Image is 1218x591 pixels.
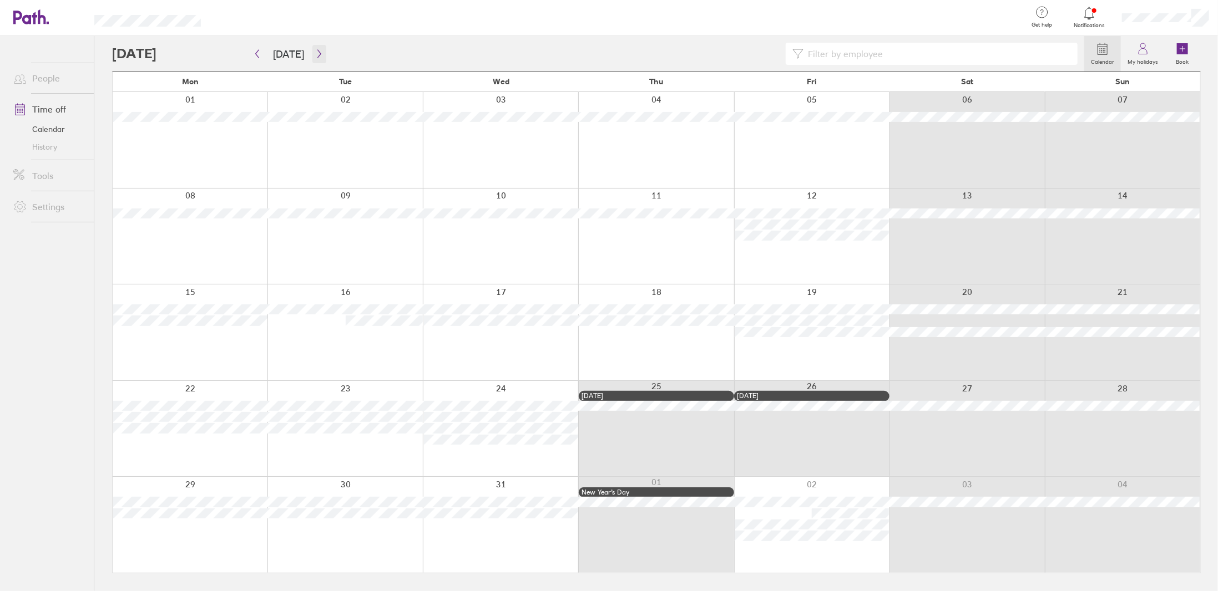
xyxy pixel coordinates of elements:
[961,77,973,86] span: Sat
[4,67,94,89] a: People
[182,77,199,86] span: Mon
[4,138,94,156] a: History
[1072,6,1108,29] a: Notifications
[1115,77,1130,86] span: Sun
[4,196,94,218] a: Settings
[1121,36,1165,72] a: My holidays
[1165,36,1200,72] a: Book
[1084,36,1121,72] a: Calendar
[4,165,94,187] a: Tools
[582,392,731,400] div: [DATE]
[803,43,1071,64] input: Filter by employee
[4,120,94,138] a: Calendar
[1121,55,1165,65] label: My holidays
[1024,22,1060,28] span: Get help
[1084,55,1121,65] label: Calendar
[582,488,731,496] div: New Year’s Day
[650,77,664,86] span: Thu
[737,392,887,400] div: [DATE]
[1072,22,1108,29] span: Notifications
[339,77,352,86] span: Tue
[264,45,313,63] button: [DATE]
[1170,55,1196,65] label: Book
[807,77,817,86] span: Fri
[493,77,509,86] span: Wed
[4,98,94,120] a: Time off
